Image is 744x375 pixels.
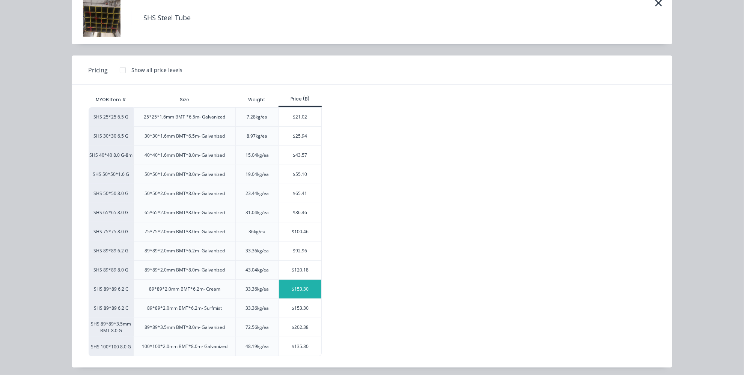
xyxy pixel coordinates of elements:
[89,184,134,203] div: SHS 50*50 8.0 G
[279,241,321,260] div: $92.96
[145,171,225,178] div: 50*50*1.6mm BMT*8.0m- Galvanized
[279,146,321,165] div: $43.57
[149,286,220,292] div: 89*89*2.0mm BMT*6.2m- Cream
[247,133,268,139] div: 8.97kg/ea
[245,171,269,178] div: 19.04kg/ea
[131,66,182,74] div: Show all price levels
[89,318,134,337] div: SHS 89*89*3.5mm BMT 8.0 G
[245,209,269,216] div: 31.04kg/ea
[145,190,225,197] div: 50*50*2.0mm BMT*8.0m- Galvanized
[245,343,269,350] div: 48.19kg/ea
[89,241,134,260] div: SHS 89*89 6.2 G
[145,152,225,159] div: 40*40*1.6mm BMT*8.0m- Galvanized
[249,228,266,235] div: 36kg/ea
[145,324,225,331] div: 89*89*3.5mm BMT*8.0m- Galvanized
[279,318,321,337] div: $202.38
[89,222,134,241] div: SHS 75*75 8.0 G
[245,324,269,331] div: 72.56kg/ea
[245,152,269,159] div: 15.04kg/ea
[148,305,222,312] div: 89*89*2.0mm BMT*6.2m- Surfmist
[245,286,269,292] div: 33.36kg/ea
[245,247,269,254] div: 33.36kg/ea
[247,114,268,120] div: 7.28kg/ea
[279,96,322,102] div: Price (B)
[279,299,321,318] div: $153.30
[279,127,321,145] div: $25.94
[89,279,134,298] div: SHS 89*89 6.2 C
[89,165,134,184] div: SHS 50*50*1.6 G
[89,298,134,318] div: SHS 89*89 6.2 C
[144,114,226,120] div: 25*25*1.6mm BMT *6.5m- Galvanized
[145,209,225,216] div: 65*65*2.0mm BMT*8.0m- Galvanized
[245,190,269,197] div: 23.44kg/ea
[279,261,321,279] div: $120.18
[89,92,134,107] div: MYOB Item #
[174,90,195,109] div: Size
[145,133,225,139] div: 30*30*1.6mm BMT*6.5m- Galvanized
[279,222,321,241] div: $100.46
[89,203,134,222] div: SHS 65*65 8.0 G
[142,343,227,350] div: 100*100*2.0mm BMT*8.0m- Galvanized
[279,203,321,222] div: $86.46
[245,305,269,312] div: 33.36kg/ea
[89,337,134,356] div: SHS 100*100 8.0 G
[89,126,134,145] div: SHS 30*30 6.5 G
[242,90,272,109] div: Weight
[279,337,321,356] div: $135.30
[89,145,134,165] div: SHS 40*40 8.0 G-8m
[89,107,134,126] div: SHS 25*25 6.5 G
[89,260,134,279] div: SHS 89*89 8.0 G
[245,267,269,273] div: 43.04kg/ea
[279,165,321,184] div: $55.10
[145,247,225,254] div: 89*89*2.0mm BMT*6.2m- Galvanized
[279,184,321,203] div: $65.41
[88,66,108,75] span: Pricing
[279,108,321,126] div: $21.02
[145,267,225,273] div: 89*89*2.0mm BMT*8.0m- Galvanized
[132,11,202,25] h4: SHS Steel Tube
[145,228,225,235] div: 75*75*2.0mm BMT*8.0m- Galvanized
[279,280,321,298] div: $153.30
